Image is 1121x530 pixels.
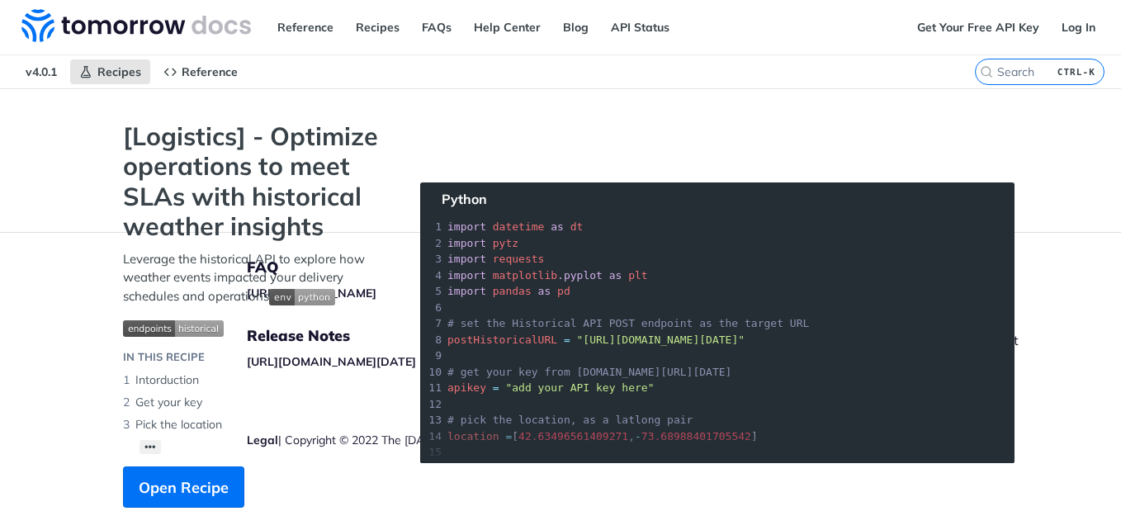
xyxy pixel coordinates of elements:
span: Recipes [97,64,141,79]
span: Open Recipe [139,476,229,499]
a: Blog [554,15,598,40]
a: API Status [602,15,679,40]
li: Get your key [123,391,387,414]
img: endpoint [123,320,224,337]
button: ••• [140,440,161,454]
button: Open Recipe [123,466,244,508]
a: Reference [154,59,247,84]
div: IN THIS RECIPE [123,349,205,366]
a: FAQs [413,15,461,40]
li: Intorduction [123,369,387,391]
a: Help Center [465,15,550,40]
svg: Search [980,65,993,78]
a: Log In [1052,15,1104,40]
img: Tomorrow.io Weather API Docs [21,9,251,42]
span: Expand image [123,318,387,337]
img: env [269,289,335,305]
span: Expand image [269,288,335,304]
kbd: CTRL-K [1053,64,1100,80]
a: Recipes [70,59,150,84]
span: v4.0.1 [17,59,66,84]
a: Recipes [347,15,409,40]
strong: [Logistics] - Optimize operations to meet SLAs with historical weather insights [123,121,387,242]
span: Reference [182,64,238,79]
p: Leverage the historical API to explore how weather events impacted your delivery schedules and op... [123,250,387,306]
a: Get Your Free API Key [908,15,1048,40]
a: Reference [268,15,343,40]
li: Pick the location [123,414,387,436]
